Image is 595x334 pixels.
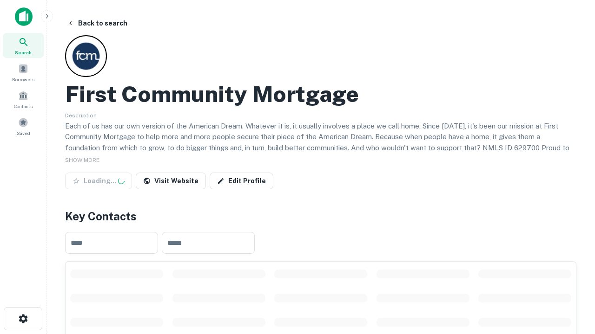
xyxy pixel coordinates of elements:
span: SHOW MORE [65,157,99,163]
span: Saved [17,129,30,137]
img: capitalize-icon.png [15,7,33,26]
h2: First Community Mortgage [65,81,359,108]
a: Saved [3,114,44,139]
span: Description [65,112,97,119]
a: Visit Website [136,173,206,189]
a: Borrowers [3,60,44,85]
span: Contacts [14,103,33,110]
iframe: Chat Widget [549,230,595,275]
p: Each of us has our own version of the American Dream. Whatever it is, it usually involves a place... [65,121,576,164]
h4: Key Contacts [65,208,576,225]
span: Search [15,49,32,56]
a: Search [3,33,44,58]
a: Contacts [3,87,44,112]
a: Edit Profile [210,173,273,189]
span: Borrowers [12,76,34,83]
button: Back to search [63,15,131,32]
